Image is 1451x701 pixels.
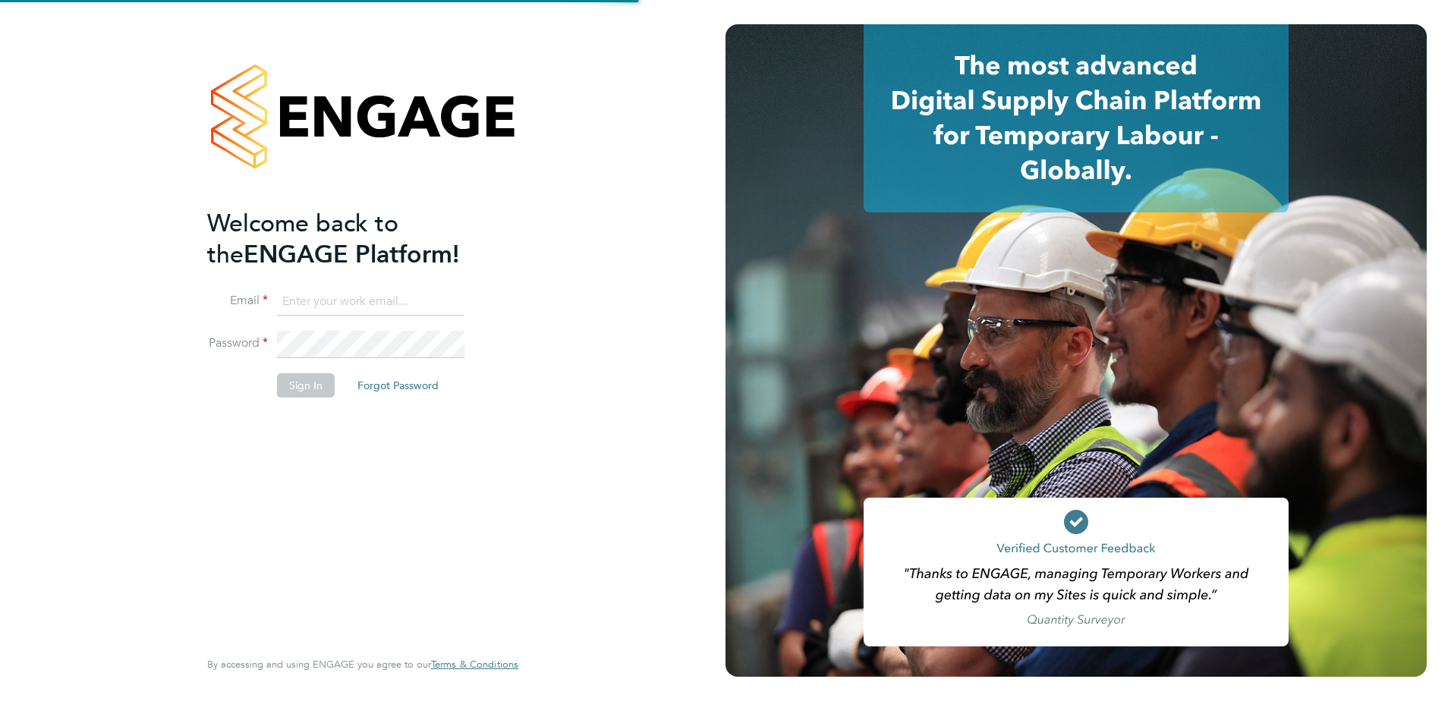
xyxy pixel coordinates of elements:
label: Email [207,293,268,309]
input: Enter your work email... [277,288,464,316]
label: Password [207,335,268,351]
a: Terms & Conditions [431,659,518,671]
h2: ENGAGE Platform! [207,208,503,270]
span: Welcome back to the [207,209,398,269]
button: Sign In [277,373,335,398]
button: Forgot Password [345,373,451,398]
span: By accessing and using ENGAGE you agree to our [207,658,518,671]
